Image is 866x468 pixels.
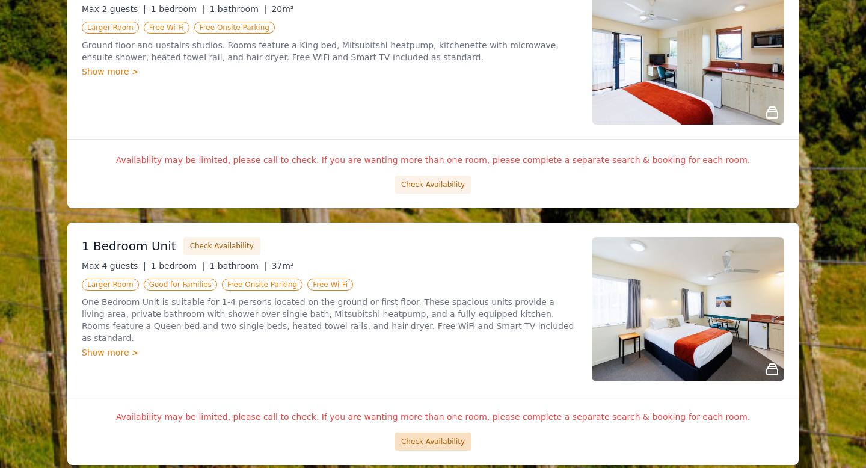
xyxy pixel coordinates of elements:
h3: 1 Bedroom Unit [82,238,176,254]
span: 20m² [271,4,293,14]
button: Check Availability [183,237,260,255]
span: 1 bathroom | [209,261,266,271]
span: Free Onsite Parking [222,279,302,291]
div: Show more > [82,66,577,78]
span: 1 bedroom | [151,4,205,14]
span: Free Onsite Parking [194,22,275,34]
div: Show more > [82,346,577,359]
span: 37m² [271,261,293,271]
p: Ground floor and upstairs studios. Rooms feature a King bed, Mitsubitshi heatpump, kitchenette wi... [82,39,577,63]
span: Max 2 guests | [82,4,146,14]
button: Check Availability [395,433,471,451]
span: Free Wi-Fi [144,22,189,34]
p: Availability may be limited, please call to check. If you are wanting more than one room, please ... [82,411,784,423]
button: Check Availability [395,176,471,194]
span: Max 4 guests | [82,261,146,271]
span: Larger Room [82,22,139,34]
span: Larger Room [82,279,139,291]
p: One Bedroom Unit is suitable for 1-4 persons located on the ground or first floor. These spacious... [82,296,577,344]
p: Availability may be limited, please call to check. If you are wanting more than one room, please ... [82,154,784,166]
span: Free Wi-Fi [307,279,353,291]
span: 1 bedroom | [151,261,205,271]
span: Good for Families [144,279,217,291]
span: 1 bathroom | [209,4,266,14]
